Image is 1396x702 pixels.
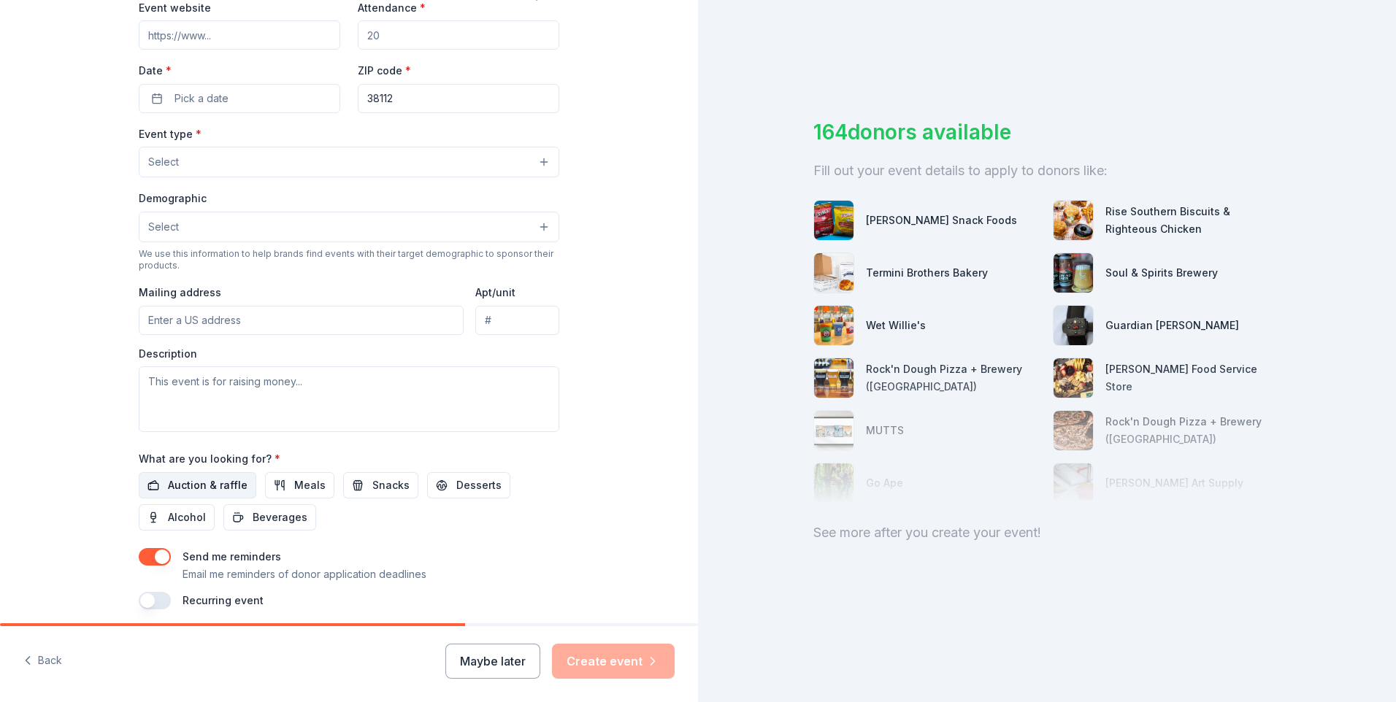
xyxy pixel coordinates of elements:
button: Back [23,646,62,676]
div: Termini Brothers Bakery [866,264,988,282]
label: Recurring event [183,594,264,606]
div: Fill out your event details to apply to donors like: [813,159,1281,182]
img: photo for Brim's Snack Foods [814,201,854,240]
button: Desserts [427,472,510,498]
label: Description [139,347,197,361]
span: Pick a date [174,90,229,107]
input: Enter a US address [139,306,464,335]
label: Send me reminders [183,550,281,563]
button: Maybe later [445,644,540,679]
span: Meals [294,477,326,494]
span: Beverages [253,509,307,526]
label: ZIP code [358,63,411,78]
img: photo for Rise Southern Biscuits & Righteous Chicken [1054,201,1093,240]
button: Auction & raffle [139,472,256,498]
label: Demographic [139,191,207,206]
input: # [475,306,559,335]
button: Alcohol [139,504,215,531]
label: Mailing address [139,285,221,300]
div: Rise Southern Biscuits & Righteous Chicken [1105,203,1281,238]
button: Beverages [223,504,316,531]
div: 164 donors available [813,117,1281,147]
span: Desserts [456,477,502,494]
span: Auction & raffle [168,477,248,494]
label: Attendance [358,1,426,15]
div: We use this information to help brands find events with their target demographic to sponsor their... [139,248,559,271]
div: Guardian [PERSON_NAME] [1105,317,1239,334]
button: Select [139,147,559,177]
input: 12345 (U.S. only) [358,84,559,113]
span: Snacks [372,477,410,494]
img: photo for Wet Willie's [814,306,854,345]
img: photo for Termini Brothers Bakery [814,253,854,293]
button: Snacks [343,472,418,498]
button: Meals [265,472,334,498]
button: Pick a date [139,84,340,113]
img: photo for Guardian Angel Device [1054,306,1093,345]
span: Alcohol [168,509,206,526]
label: Event website [139,1,211,15]
label: Event type [139,127,202,142]
span: Select [148,218,179,236]
label: Apt/unit [475,285,515,300]
label: What are you looking for? [139,452,280,466]
input: 20 [358,20,559,50]
button: Select [139,212,559,242]
span: Select [148,153,179,171]
div: See more after you create your event! [813,521,1281,544]
label: Date [139,63,340,78]
div: Wet Willie's [866,317,926,334]
p: Email me reminders of donor application deadlines [183,566,426,583]
div: Soul & Spirits Brewery [1105,264,1218,282]
img: photo for Soul & Spirits Brewery [1054,253,1093,293]
input: https://www... [139,20,340,50]
div: [PERSON_NAME] Snack Foods [866,212,1017,229]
